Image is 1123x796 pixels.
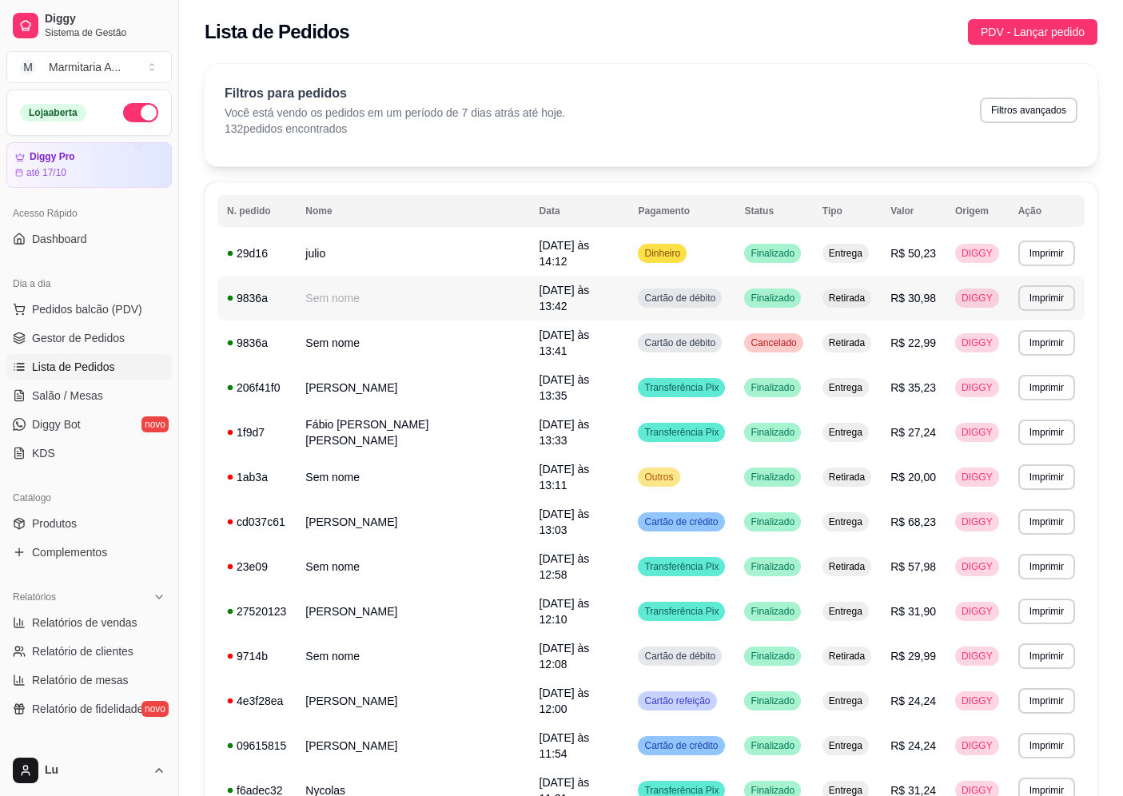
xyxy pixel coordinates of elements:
[747,471,798,484] span: Finalizado
[1018,554,1075,579] button: Imprimir
[958,560,996,573] span: DIGGY
[227,603,286,619] div: 27520123
[205,19,349,45] h2: Lista de Pedidos
[296,455,529,499] td: Sem nome
[540,642,590,671] span: [DATE] às 12:08
[826,381,866,394] span: Entrega
[958,292,996,304] span: DIGGY
[540,597,590,626] span: [DATE] às 12:10
[641,560,722,573] span: Transferência Pix
[890,560,936,573] span: R$ 57,98
[890,515,936,528] span: R$ 68,23
[826,605,866,618] span: Entrega
[225,105,566,121] p: Você está vendo os pedidos em um período de 7 dias atrás até hoje.
[6,610,172,635] a: Relatórios de vendas
[958,515,996,528] span: DIGGY
[890,605,936,618] span: R$ 31,90
[641,426,722,439] span: Transferência Pix
[958,650,996,663] span: DIGGY
[890,650,936,663] span: R$ 29,99
[890,426,936,439] span: R$ 27,24
[227,693,286,709] div: 4e3f28ea
[296,499,529,544] td: [PERSON_NAME]
[747,739,798,752] span: Finalizado
[641,381,722,394] span: Transferência Pix
[540,552,590,581] span: [DATE] às 12:58
[747,650,798,663] span: Finalizado
[6,325,172,351] a: Gestor de Pedidos
[32,544,107,560] span: Complementos
[1018,285,1075,311] button: Imprimir
[227,469,286,485] div: 1ab3a
[20,104,86,121] div: Loja aberta
[32,416,81,432] span: Diggy Bot
[641,336,719,349] span: Cartão de débito
[735,195,812,227] th: Status
[1018,420,1075,445] button: Imprimir
[826,471,868,484] span: Retirada
[628,195,735,227] th: Pagamento
[641,247,683,260] span: Dinheiro
[826,560,868,573] span: Retirada
[881,195,946,227] th: Valor
[826,695,866,707] span: Entrega
[958,739,996,752] span: DIGGY
[747,560,798,573] span: Finalizado
[32,701,143,717] span: Relatório de fidelidade
[6,297,172,322] button: Pedidos balcão (PDV)
[1018,464,1075,490] button: Imprimir
[826,247,866,260] span: Entrega
[890,292,936,304] span: R$ 30,98
[1018,688,1075,714] button: Imprimir
[6,142,172,188] a: Diggy Proaté 17/10
[1018,330,1075,356] button: Imprimir
[826,336,868,349] span: Retirada
[958,695,996,707] span: DIGGY
[227,424,286,440] div: 1f9d7
[890,336,936,349] span: R$ 22,99
[1018,509,1075,535] button: Imprimir
[296,231,529,276] td: julio
[1018,375,1075,400] button: Imprimir
[641,605,722,618] span: Transferência Pix
[6,412,172,437] a: Diggy Botnovo
[747,605,798,618] span: Finalizado
[747,292,798,304] span: Finalizado
[296,365,529,410] td: [PERSON_NAME]
[540,328,590,357] span: [DATE] às 13:41
[26,166,66,179] article: até 17/10
[540,463,590,492] span: [DATE] às 13:11
[826,650,868,663] span: Retirada
[30,151,75,163] article: Diggy Pro
[32,445,55,461] span: KDS
[890,471,936,484] span: R$ 20,00
[296,589,529,634] td: [PERSON_NAME]
[968,19,1097,45] button: PDV - Lançar pedido
[45,763,146,778] span: Lu
[227,559,286,575] div: 23e09
[296,195,529,227] th: Nome
[6,354,172,380] a: Lista de Pedidos
[6,639,172,664] a: Relatório de clientes
[958,605,996,618] span: DIGGY
[32,330,125,346] span: Gestor de Pedidos
[890,739,936,752] span: R$ 24,24
[826,292,868,304] span: Retirada
[890,695,936,707] span: R$ 24,24
[32,615,137,631] span: Relatórios de vendas
[225,84,566,103] p: Filtros para pedidos
[747,336,799,349] span: Cancelado
[641,650,719,663] span: Cartão de débito
[747,695,798,707] span: Finalizado
[641,292,719,304] span: Cartão de débito
[32,672,129,688] span: Relatório de mesas
[32,388,103,404] span: Salão / Mesas
[958,381,996,394] span: DIGGY
[32,643,133,659] span: Relatório de clientes
[826,739,866,752] span: Entrega
[747,247,798,260] span: Finalizado
[540,239,590,268] span: [DATE] às 14:12
[225,121,566,137] p: 132 pedidos encontrados
[6,6,172,45] a: DiggySistema de Gestão
[747,426,798,439] span: Finalizado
